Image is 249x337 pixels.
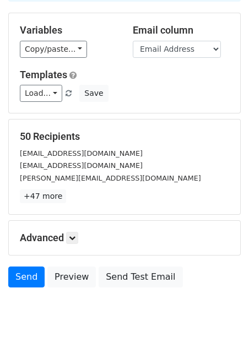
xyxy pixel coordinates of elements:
small: [EMAIL_ADDRESS][DOMAIN_NAME] [20,161,143,170]
small: [PERSON_NAME][EMAIL_ADDRESS][DOMAIN_NAME] [20,174,201,182]
a: Send [8,267,45,287]
h5: Advanced [20,232,229,244]
button: Save [79,85,108,102]
a: +47 more [20,189,66,203]
a: Send Test Email [99,267,182,287]
a: Copy/paste... [20,41,87,58]
h5: Email column [133,24,229,36]
iframe: Chat Widget [194,284,249,337]
a: Preview [47,267,96,287]
h5: Variables [20,24,116,36]
h5: 50 Recipients [20,131,229,143]
small: [EMAIL_ADDRESS][DOMAIN_NAME] [20,149,143,157]
a: Load... [20,85,62,102]
a: Templates [20,69,67,80]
